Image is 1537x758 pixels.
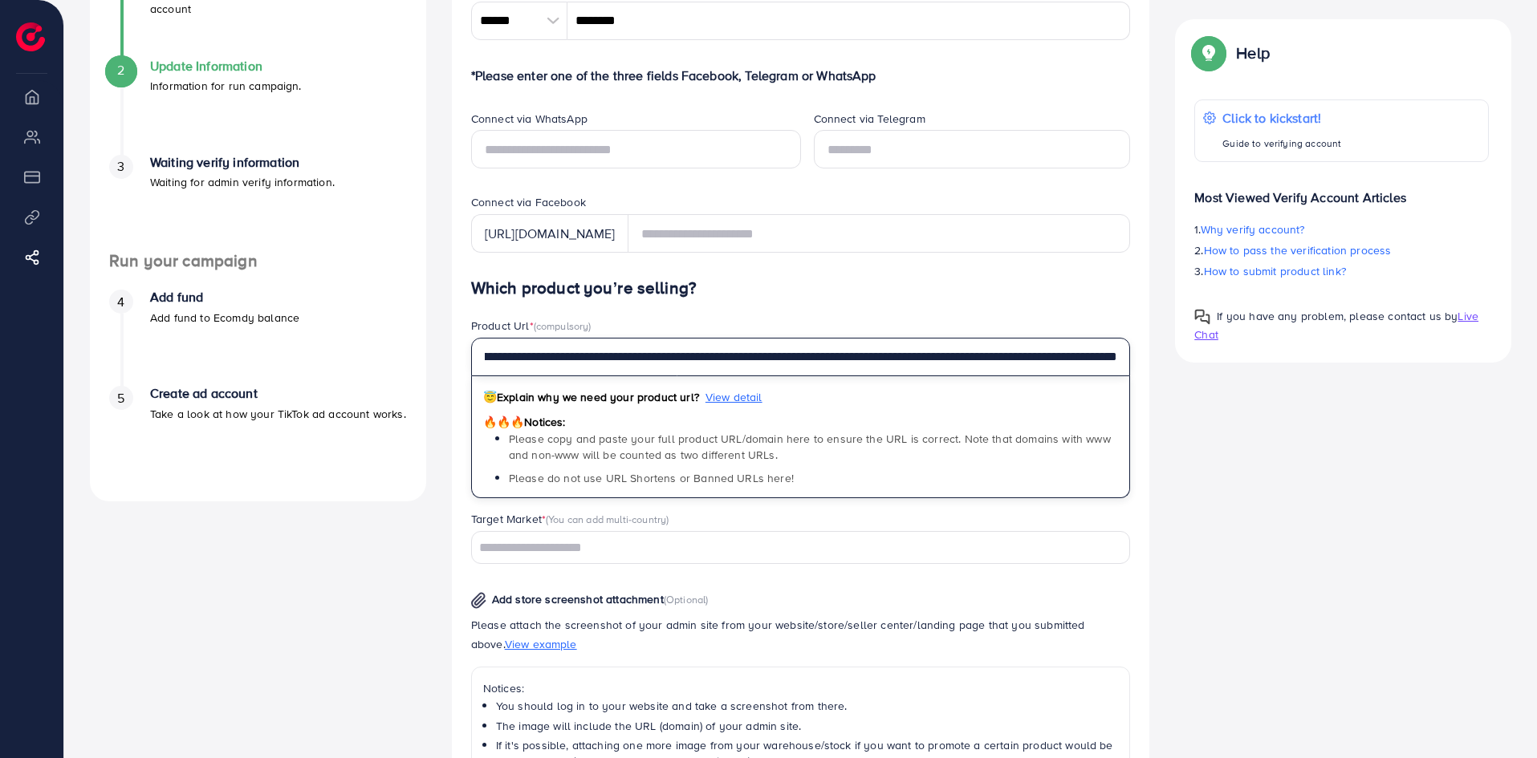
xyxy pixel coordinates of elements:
p: 2. [1194,241,1489,260]
span: Please do not use URL Shortens or Banned URLs here! [509,470,794,486]
li: Add fund [90,290,426,386]
p: Guide to verifying account [1222,134,1341,153]
li: Create ad account [90,386,426,482]
label: Connect via Telegram [814,111,925,127]
span: How to submit product link? [1204,263,1346,279]
h4: Run your campaign [90,251,426,271]
label: Target Market [471,511,669,527]
h4: Create ad account [150,386,406,401]
span: 2 [117,61,124,79]
label: Connect via WhatsApp [471,111,588,127]
span: Explain why we need your product url? [483,389,699,405]
img: logo [16,22,45,51]
span: (Optional) [664,592,709,606]
span: 😇 [483,389,497,405]
li: Waiting verify information [90,155,426,251]
label: Product Url [471,318,592,334]
p: Take a look at how your TikTok ad account works. [150,404,406,424]
label: Connect via Facebook [471,194,586,210]
span: 4 [117,293,124,311]
p: Most Viewed Verify Account Articles [1194,175,1489,207]
span: Please copy and paste your full product URL/domain here to ensure the URL is correct. Note that d... [509,431,1111,463]
li: You should log in to your website and take a screenshot from there. [496,698,1119,714]
li: The image will include the URL (domain) of your admin site. [496,718,1119,734]
p: Waiting for admin verify information. [150,172,335,192]
div: [URL][DOMAIN_NAME] [471,214,628,253]
span: Notices: [483,414,566,430]
span: Add store screenshot attachment [492,591,664,607]
span: 🔥🔥🔥 [483,414,524,430]
span: (You can add multi-country) [546,512,669,526]
p: Notices: [483,679,1119,698]
p: Information for run campaign. [150,76,302,95]
img: img [471,592,486,609]
h4: Which product you’re selling? [471,278,1131,298]
span: 3 [117,157,124,176]
span: View detail [705,389,762,405]
iframe: Chat [1469,686,1525,746]
p: Add fund to Ecomdy balance [150,308,299,327]
p: 1. [1194,220,1489,239]
p: 3. [1194,261,1489,281]
span: How to pass the verification process [1204,242,1392,258]
li: Update Information [90,59,426,155]
p: *Please enter one of the three fields Facebook, Telegram or WhatsApp [471,66,1131,85]
input: Search for option [474,536,1110,561]
img: Popup guide [1194,309,1210,325]
span: (compulsory) [534,318,592,333]
h4: Update Information [150,59,302,74]
div: Search for option [471,531,1131,564]
p: Help [1236,43,1270,63]
span: View example [505,636,577,652]
h4: Add fund [150,290,299,305]
span: Why verify account? [1201,221,1305,237]
p: Click to kickstart! [1222,108,1341,128]
h4: Waiting verify information [150,155,335,170]
span: If you have any problem, please contact us by [1217,308,1458,324]
p: Please attach the screenshot of your admin site from your website/store/seller center/landing pag... [471,615,1131,654]
span: 5 [117,389,124,407]
img: Popup guide [1194,39,1223,67]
